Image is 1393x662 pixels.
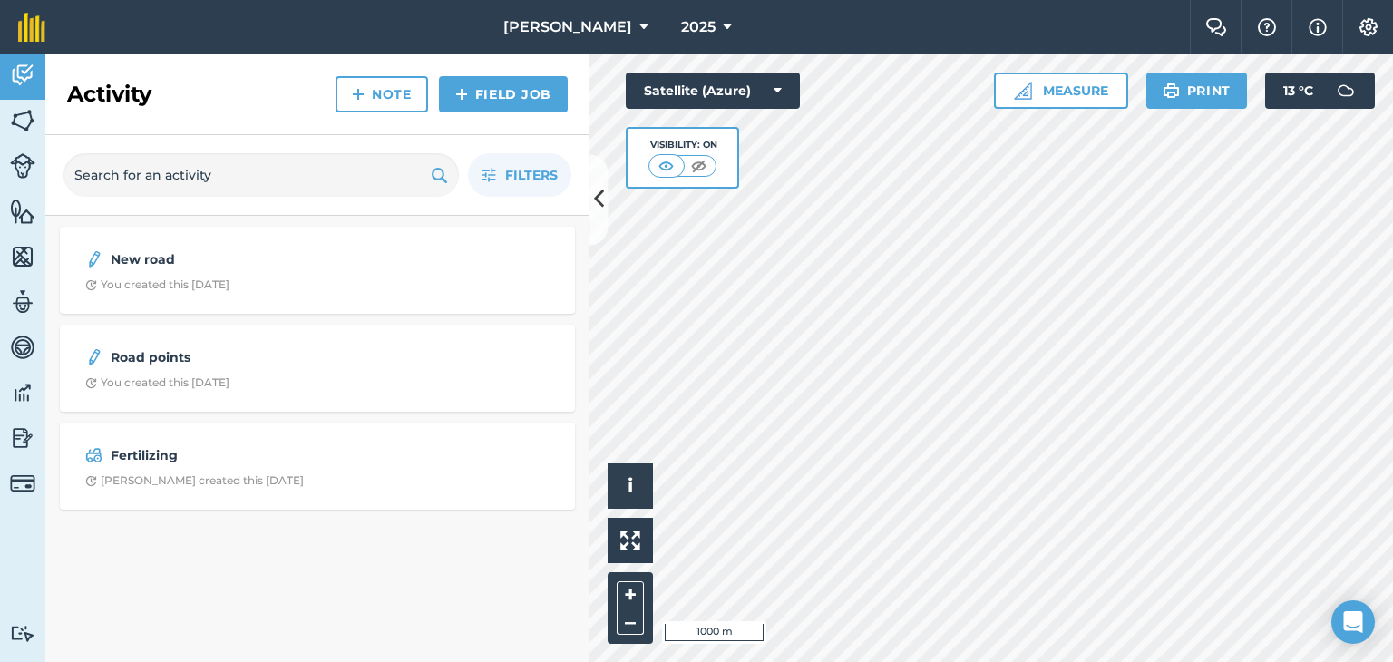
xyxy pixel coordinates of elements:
[85,377,97,389] img: Clock with arrow pointing clockwise
[85,279,97,291] img: Clock with arrow pointing clockwise
[85,473,304,488] div: [PERSON_NAME] created this [DATE]
[655,157,677,175] img: svg+xml;base64,PHN2ZyB4bWxucz0iaHR0cDovL3d3dy53My5vcmcvMjAwMC9zdmciIHdpZHRoPSI1MCIgaGVpZ2h0PSI0MC...
[18,13,45,42] img: fieldmargin Logo
[681,16,716,38] span: 2025
[71,433,564,499] a: FertilizingClock with arrow pointing clockwise[PERSON_NAME] created this [DATE]
[1331,600,1375,644] div: Open Intercom Messenger
[439,76,568,112] a: Field Job
[71,238,564,303] a: New roadClock with arrow pointing clockwiseYou created this [DATE]
[85,444,102,466] img: svg+xml;base64,PD94bWwgdmVyc2lvbj0iMS4wIiBlbmNvZGluZz0idXRmLTgiPz4KPCEtLSBHZW5lcmF0b3I6IEFkb2JlIE...
[85,475,97,487] img: Clock with arrow pointing clockwise
[1309,16,1327,38] img: svg+xml;base64,PHN2ZyB4bWxucz0iaHR0cDovL3d3dy53My5vcmcvMjAwMC9zdmciIHdpZHRoPSIxNyIgaGVpZ2h0PSIxNy...
[1358,18,1379,36] img: A cog icon
[1256,18,1278,36] img: A question mark icon
[648,138,717,152] div: Visibility: On
[628,474,633,497] span: i
[10,243,35,270] img: svg+xml;base64,PHN2ZyB4bWxucz0iaHR0cDovL3d3dy53My5vcmcvMjAwMC9zdmciIHdpZHRoPSI1NiIgaGVpZ2h0PSI2MC...
[10,625,35,642] img: svg+xml;base64,PD94bWwgdmVyc2lvbj0iMS4wIiBlbmNvZGluZz0idXRmLTgiPz4KPCEtLSBHZW5lcmF0b3I6IEFkb2JlIE...
[10,379,35,406] img: svg+xml;base64,PD94bWwgdmVyc2lvbj0iMS4wIiBlbmNvZGluZz0idXRmLTgiPz4KPCEtLSBHZW5lcmF0b3I6IEFkb2JlIE...
[1146,73,1248,109] button: Print
[503,16,632,38] span: [PERSON_NAME]
[687,157,710,175] img: svg+xml;base64,PHN2ZyB4bWxucz0iaHR0cDovL3d3dy53My5vcmcvMjAwMC9zdmciIHdpZHRoPSI1MCIgaGVpZ2h0PSI0MC...
[85,375,229,390] div: You created this [DATE]
[617,608,644,635] button: –
[1205,18,1227,36] img: Two speech bubbles overlapping with the left bubble in the forefront
[85,248,103,270] img: svg+xml;base64,PD94bWwgdmVyc2lvbj0iMS4wIiBlbmNvZGluZz0idXRmLTgiPz4KPCEtLSBHZW5lcmF0b3I6IEFkb2JlIE...
[10,62,35,89] img: svg+xml;base64,PD94bWwgdmVyc2lvbj0iMS4wIiBlbmNvZGluZz0idXRmLTgiPz4KPCEtLSBHZW5lcmF0b3I6IEFkb2JlIE...
[505,165,558,185] span: Filters
[111,249,398,269] strong: New road
[10,288,35,316] img: svg+xml;base64,PD94bWwgdmVyc2lvbj0iMS4wIiBlbmNvZGluZz0idXRmLTgiPz4KPCEtLSBHZW5lcmF0b3I6IEFkb2JlIE...
[1283,73,1313,109] span: 13 ° C
[1265,73,1375,109] button: 13 °C
[63,153,459,197] input: Search for an activity
[111,445,398,465] strong: Fertilizing
[10,334,35,361] img: svg+xml;base64,PD94bWwgdmVyc2lvbj0iMS4wIiBlbmNvZGluZz0idXRmLTgiPz4KPCEtLSBHZW5lcmF0b3I6IEFkb2JlIE...
[10,198,35,225] img: svg+xml;base64,PHN2ZyB4bWxucz0iaHR0cDovL3d3dy53My5vcmcvMjAwMC9zdmciIHdpZHRoPSI1NiIgaGVpZ2h0PSI2MC...
[455,83,468,105] img: svg+xml;base64,PHN2ZyB4bWxucz0iaHR0cDovL3d3dy53My5vcmcvMjAwMC9zdmciIHdpZHRoPSIxNCIgaGVpZ2h0PSIyNC...
[85,346,103,368] img: svg+xml;base64,PD94bWwgdmVyc2lvbj0iMS4wIiBlbmNvZGluZz0idXRmLTgiPz4KPCEtLSBHZW5lcmF0b3I6IEFkb2JlIE...
[10,471,35,496] img: svg+xml;base64,PD94bWwgdmVyc2lvbj0iMS4wIiBlbmNvZGluZz0idXRmLTgiPz4KPCEtLSBHZW5lcmF0b3I6IEFkb2JlIE...
[67,80,151,109] h2: Activity
[431,164,448,186] img: svg+xml;base64,PHN2ZyB4bWxucz0iaHR0cDovL3d3dy53My5vcmcvMjAwMC9zdmciIHdpZHRoPSIxOSIgaGVpZ2h0PSIyNC...
[626,73,800,109] button: Satellite (Azure)
[617,581,644,608] button: +
[620,531,640,550] img: Four arrows, one pointing top left, one top right, one bottom right and the last bottom left
[10,424,35,452] img: svg+xml;base64,PD94bWwgdmVyc2lvbj0iMS4wIiBlbmNvZGluZz0idXRmLTgiPz4KPCEtLSBHZW5lcmF0b3I6IEFkb2JlIE...
[1014,82,1032,100] img: Ruler icon
[10,107,35,134] img: svg+xml;base64,PHN2ZyB4bWxucz0iaHR0cDovL3d3dy53My5vcmcvMjAwMC9zdmciIHdpZHRoPSI1NiIgaGVpZ2h0PSI2MC...
[85,277,229,292] div: You created this [DATE]
[1328,73,1364,109] img: svg+xml;base64,PD94bWwgdmVyc2lvbj0iMS4wIiBlbmNvZGluZz0idXRmLTgiPz4KPCEtLSBHZW5lcmF0b3I6IEFkb2JlIE...
[994,73,1128,109] button: Measure
[71,336,564,401] a: Road pointsClock with arrow pointing clockwiseYou created this [DATE]
[468,153,571,197] button: Filters
[352,83,365,105] img: svg+xml;base64,PHN2ZyB4bWxucz0iaHR0cDovL3d3dy53My5vcmcvMjAwMC9zdmciIHdpZHRoPSIxNCIgaGVpZ2h0PSIyNC...
[1163,80,1180,102] img: svg+xml;base64,PHN2ZyB4bWxucz0iaHR0cDovL3d3dy53My5vcmcvMjAwMC9zdmciIHdpZHRoPSIxOSIgaGVpZ2h0PSIyNC...
[608,463,653,509] button: i
[111,347,398,367] strong: Road points
[10,153,35,179] img: svg+xml;base64,PD94bWwgdmVyc2lvbj0iMS4wIiBlbmNvZGluZz0idXRmLTgiPz4KPCEtLSBHZW5lcmF0b3I6IEFkb2JlIE...
[336,76,428,112] a: Note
